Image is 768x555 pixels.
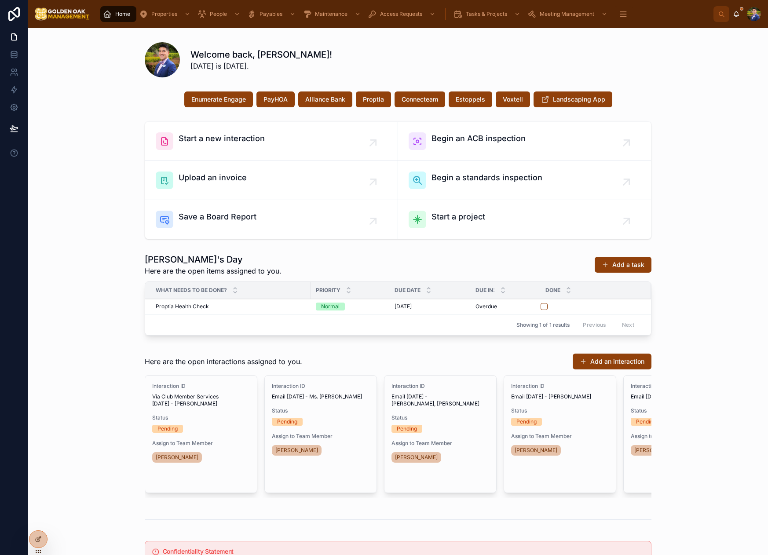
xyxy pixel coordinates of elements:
[631,433,728,440] span: Assign to Team Member
[256,91,295,107] button: PayHOA
[516,321,570,329] span: Showing 1 of 1 results
[163,548,644,555] h5: Confidentiality Statement
[475,303,497,310] span: Overdue
[145,375,257,493] a: Interaction IDVia Club Member Services [DATE] - [PERSON_NAME]StatusPendingAssign to Team Member[P...
[395,91,445,107] button: Connecteam
[391,383,489,390] span: Interaction ID
[145,122,398,161] a: Start a new interaction
[511,407,609,414] span: Status
[315,11,347,18] span: Maintenance
[451,6,525,22] a: Tasks & Projects
[321,303,340,310] div: Normal
[631,393,728,400] span: Email [DATE] - [PERSON_NAME]
[145,356,302,367] span: Here are the open interactions assigned to you.
[398,200,651,239] a: Start a project
[190,61,332,71] span: [DATE] is [DATE].
[534,91,612,107] button: Landscaping App
[504,375,616,493] a: Interaction IDEmail [DATE] - [PERSON_NAME]StatusPendingAssign to Team Member[PERSON_NAME]
[432,172,542,184] span: Begin a standards inspection
[595,257,651,273] button: Add a task
[391,452,441,463] a: [PERSON_NAME]
[398,122,651,161] a: Begin an ACB inspection
[264,375,377,493] a: Interaction IDEmail [DATE] - Ms. [PERSON_NAME]StatusPendingAssign to Team Member[PERSON_NAME]
[515,447,557,454] span: [PERSON_NAME]
[316,303,384,310] a: Normal
[631,383,728,390] span: Interaction ID
[100,6,136,22] a: Home
[636,418,656,426] div: Pending
[190,48,332,61] h1: Welcome back, [PERSON_NAME]!
[466,11,507,18] span: Tasks & Projects
[391,393,489,407] span: Email [DATE] - [PERSON_NAME], [PERSON_NAME]
[623,375,736,493] a: Interaction IDEmail [DATE] - [PERSON_NAME]StatusPendingAssign to Team Member[PERSON_NAME]
[631,407,728,414] span: Status
[511,445,561,456] a: [PERSON_NAME]
[516,418,537,426] div: Pending
[145,200,398,239] a: Save a Board Report
[151,11,177,18] span: Properties
[545,287,560,294] span: Done
[305,95,345,104] span: Alliance Bank
[363,95,384,104] span: Proptia
[511,393,609,400] span: Email [DATE] - [PERSON_NAME]
[272,407,369,414] span: Status
[432,132,526,145] span: Begin an ACB inspection
[179,172,247,184] span: Upload an invoice
[136,6,195,22] a: Properties
[152,414,250,421] span: Status
[553,95,605,104] span: Landscaping App
[395,454,438,461] span: [PERSON_NAME]
[456,95,485,104] span: Estoppels
[210,11,227,18] span: People
[496,91,530,107] button: Voxtell
[395,287,421,294] span: Due date
[272,383,369,390] span: Interaction ID
[511,383,609,390] span: Interaction ID
[156,287,227,294] span: What needs to be done?
[184,91,253,107] button: Enumerate Engage
[391,440,489,447] span: Assign to Team Member
[156,303,209,310] span: Proptia Health Check
[156,454,198,461] span: [PERSON_NAME]
[145,161,398,200] a: Upload an invoice
[179,132,265,145] span: Start a new interaction
[263,95,288,104] span: PayHOA
[97,4,713,24] div: scrollable content
[397,425,417,433] div: Pending
[573,354,651,369] button: Add an interaction
[275,447,318,454] span: [PERSON_NAME]
[179,211,256,223] span: Save a Board Report
[432,211,485,223] span: Start a project
[634,447,677,454] span: [PERSON_NAME]
[195,6,245,22] a: People
[300,6,365,22] a: Maintenance
[272,393,369,400] span: Email [DATE] - Ms. [PERSON_NAME]
[398,161,651,200] a: Begin a standards inspection
[152,393,250,407] span: Via Club Member Services [DATE] - [PERSON_NAME]
[391,414,489,421] span: Status
[260,11,282,18] span: Payables
[395,303,465,310] a: [DATE]
[365,6,440,22] a: Access Requests
[277,418,297,426] div: Pending
[157,425,178,433] div: Pending
[511,433,609,440] span: Assign to Team Member
[145,253,282,266] h1: [PERSON_NAME]'s Day
[152,452,202,463] a: [PERSON_NAME]
[475,303,535,310] a: Overdue
[631,445,680,456] a: [PERSON_NAME]
[152,383,250,390] span: Interaction ID
[475,287,495,294] span: Due in:
[156,303,305,310] a: Proptia Health Check
[540,11,594,18] span: Meeting Management
[145,266,282,276] span: Here are the open items assigned to you.
[316,287,340,294] span: Priority
[35,7,90,21] img: App logo
[395,303,412,310] span: [DATE]
[356,91,391,107] button: Proptia
[380,11,422,18] span: Access Requests
[191,95,246,104] span: Enumerate Engage
[298,91,352,107] button: Alliance Bank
